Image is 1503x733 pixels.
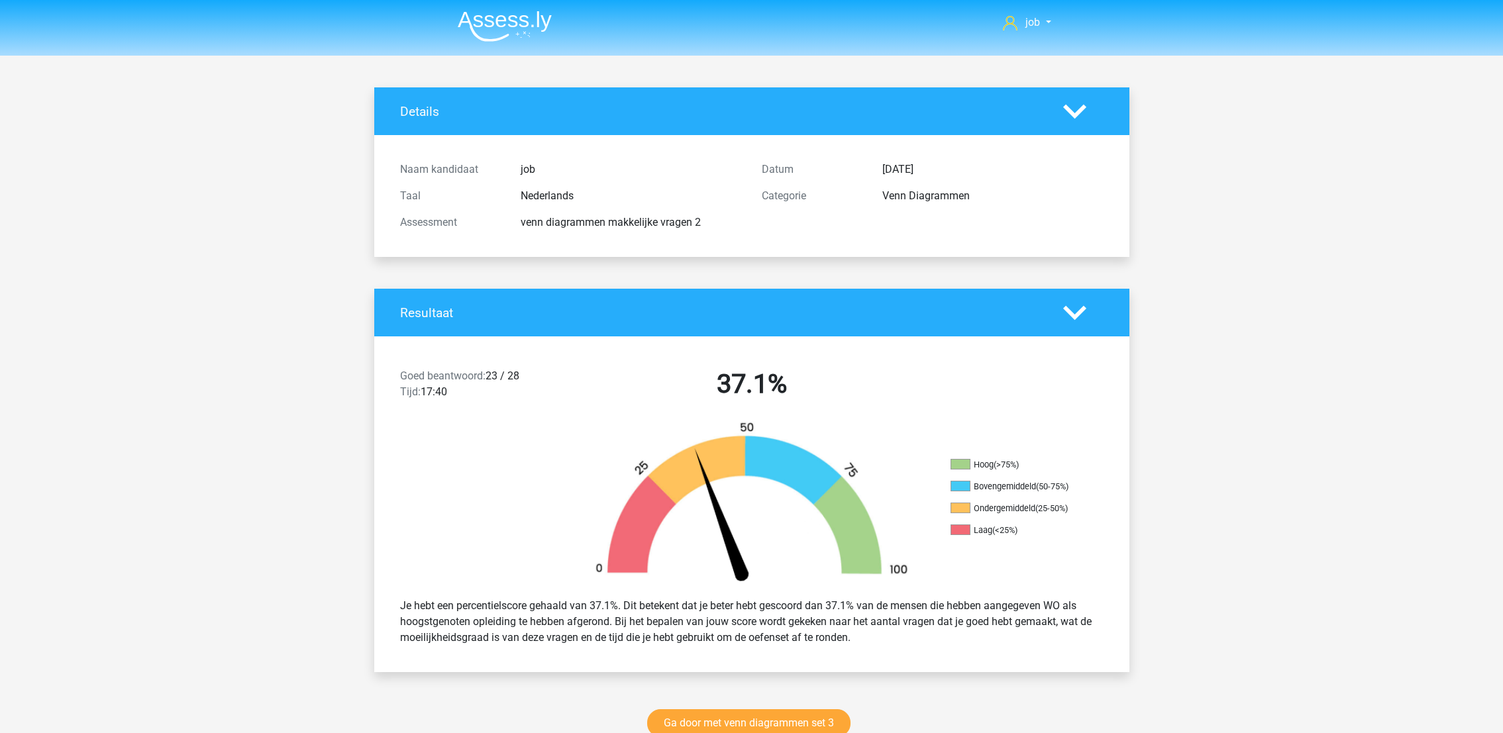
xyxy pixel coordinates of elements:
div: job [511,162,752,177]
li: Hoog [951,459,1083,471]
div: Datum [752,162,872,177]
div: (>75%) [994,460,1019,469]
div: Je hebt een percentielscore gehaald van 37.1%. Dit betekent dat je beter hebt gescoord dan 37.1% ... [390,593,1114,651]
div: (50-75%) [1036,481,1068,491]
div: Nederlands [511,188,752,204]
a: job [998,15,1056,30]
div: venn diagrammen makkelijke vragen 2 [511,215,752,230]
div: Taal [390,188,511,204]
li: Laag [951,524,1083,536]
div: Venn Diagrammen [872,188,1114,204]
h4: Resultaat [400,305,1043,320]
div: (25-50%) [1035,503,1068,513]
li: Bovengemiddeld [951,481,1083,493]
span: Goed beantwoord: [400,369,486,382]
div: Categorie [752,188,872,204]
div: [DATE] [872,162,1114,177]
img: Assessly [458,11,552,42]
h2: 37.1% [581,368,923,400]
h4: Details [400,104,1043,119]
div: 23 / 28 17:40 [390,368,571,405]
span: job [1025,16,1040,28]
div: Assessment [390,215,511,230]
div: Naam kandidaat [390,162,511,177]
li: Ondergemiddeld [951,503,1083,514]
div: (<25%) [992,525,1017,535]
span: Tijd: [400,385,421,398]
img: 37.6954ec9c0e6e.png [573,421,931,587]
